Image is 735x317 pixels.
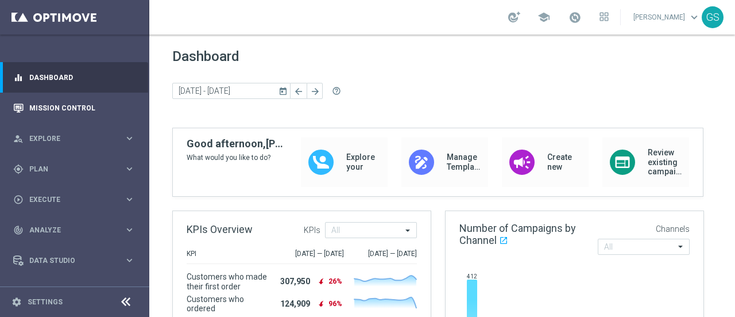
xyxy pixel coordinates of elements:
i: keyboard_arrow_right [124,255,135,266]
span: school [537,11,550,24]
button: play_circle_outline Execute keyboard_arrow_right [13,195,136,204]
i: play_circle_outline [13,194,24,205]
div: Mission Control [13,93,135,123]
a: Mission Control [29,93,135,123]
a: Dashboard [29,62,135,93]
i: keyboard_arrow_right [124,224,135,235]
i: person_search [13,133,24,144]
div: Analyze [13,225,124,235]
i: equalizer [13,72,24,83]
button: Mission Control [13,104,136,113]
i: keyboard_arrow_right [124,133,135,144]
span: Execute [29,196,124,203]
span: Plan [29,166,124,173]
button: person_search Explore keyboard_arrow_right [13,134,136,143]
button: gps_fixed Plan keyboard_arrow_right [13,165,136,174]
span: keyboard_arrow_down [688,11,701,24]
a: Optibot [29,276,120,306]
div: Execute [13,194,124,205]
i: track_changes [13,225,24,235]
span: Data Studio [29,257,124,264]
div: Data Studio [13,255,124,266]
a: Settings [28,299,63,305]
i: lightbulb [13,286,24,296]
div: GS [702,6,724,28]
span: Analyze [29,227,124,234]
button: track_changes Analyze keyboard_arrow_right [13,226,136,235]
i: keyboard_arrow_right [124,194,135,205]
span: Explore [29,135,124,142]
div: Dashboard [13,62,135,93]
div: Plan [13,164,124,174]
i: keyboard_arrow_right [124,163,135,174]
i: gps_fixed [13,164,24,174]
div: Optibot [13,276,135,306]
div: Explore [13,133,124,144]
button: equalizer Dashboard [13,73,136,82]
button: Data Studio keyboard_arrow_right [13,256,136,265]
i: settings [11,297,22,307]
a: [PERSON_NAME]keyboard_arrow_down [632,9,702,26]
